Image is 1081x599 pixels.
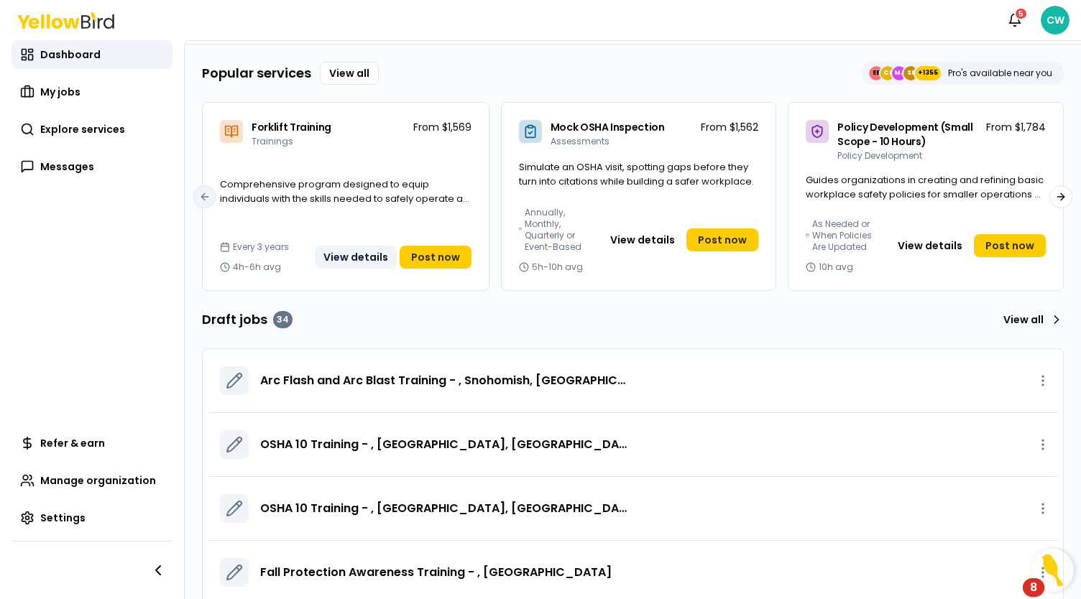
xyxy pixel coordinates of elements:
a: Arc Flash and Arc Blast Training - , Snohomish, [GEOGRAPHIC_DATA] 98290 [260,372,628,389]
a: Messages [11,152,172,181]
button: View details [315,246,397,269]
p: From $1,784 [986,120,1046,134]
a: Post now [400,246,471,269]
span: Policy Development [837,149,922,162]
span: Refer & earn [40,436,105,450]
span: 10h avg [819,261,853,273]
span: Explore services [40,122,125,136]
a: Explore services [11,115,172,144]
a: My jobs [11,78,172,106]
span: Mock OSHA Inspection [551,120,665,134]
span: Guides organizations in creating and refining basic workplace safety policies for smaller operati... [806,173,1044,215]
span: Assessments [551,135,609,147]
a: Fall Protection Awareness Training - , [GEOGRAPHIC_DATA] [260,564,612,581]
a: Settings [11,503,172,532]
h3: Popular services [202,63,311,83]
span: Post now [698,233,747,247]
button: View details [602,228,684,251]
a: Post now [974,234,1046,257]
span: MJ [892,66,906,80]
button: View details [889,234,971,257]
h3: Draft jobs [202,310,293,330]
a: OSHA 10 Training - , [GEOGRAPHIC_DATA], [GEOGRAPHIC_DATA] 98290 [260,500,628,517]
span: 5h-10h avg [532,261,583,273]
span: CW [1041,6,1069,34]
span: 4h-6h avg [233,261,281,273]
span: SE [903,66,918,80]
a: Post now [686,228,758,251]
span: EE [869,66,883,80]
p: From $1,569 [413,120,471,134]
a: OSHA 10 Training - , [GEOGRAPHIC_DATA], [GEOGRAPHIC_DATA] 98290 [260,436,628,453]
div: 34 [273,311,293,328]
span: Post now [985,238,1034,253]
a: Manage organization [11,466,172,495]
span: Settings [40,511,86,525]
p: Pro's available near you [948,68,1052,79]
span: +1355 [918,66,938,80]
span: Post now [411,250,460,264]
a: View all [998,308,1064,331]
div: 5 [1014,7,1028,20]
span: Policy Development (Small Scope - 10 Hours) [837,120,972,149]
button: 5 [1000,6,1029,34]
span: Trainings [252,135,293,147]
a: Dashboard [11,40,172,69]
span: Simulate an OSHA visit, spotting gaps before they turn into citations while building a safer work... [519,160,754,188]
span: As Needed or When Policies Are Updated [812,218,877,253]
button: Open Resource Center, 8 new notifications [1031,549,1074,592]
span: Dashboard [40,47,101,62]
p: From $1,562 [701,120,758,134]
span: Every 3 years [233,241,289,253]
span: My jobs [40,85,80,99]
span: Messages [40,159,94,174]
span: CE [880,66,895,80]
span: Manage organization [40,473,156,488]
span: Annually, Monthly, Quarterly or Event-Based [525,207,590,253]
a: Refer & earn [11,429,172,458]
span: Comprehensive program designed to equip individuals with the skills needed to safely operate a fo... [220,177,469,219]
a: View all [320,62,379,85]
span: Forklift Training [252,120,331,134]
